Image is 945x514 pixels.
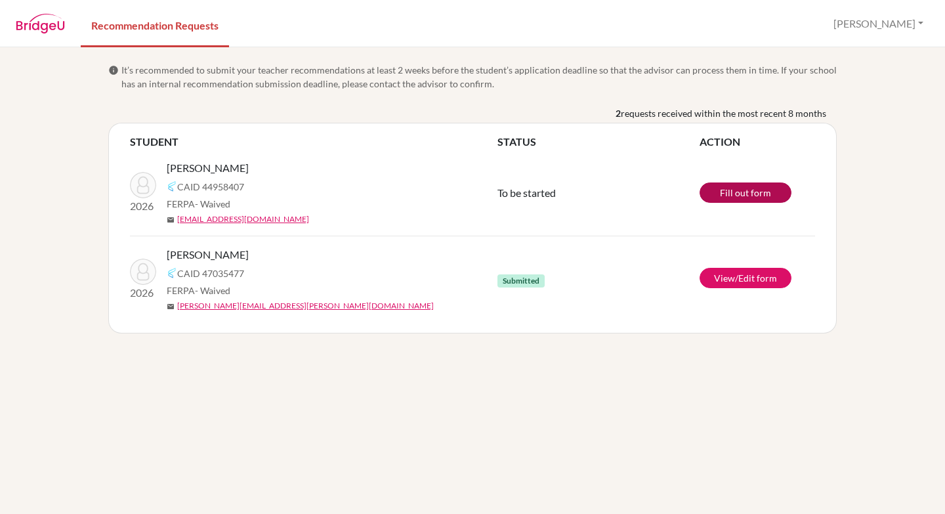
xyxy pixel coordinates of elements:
[177,267,244,280] span: CAID 47035477
[700,134,815,150] th: ACTION
[700,182,791,203] a: Fill out form
[130,285,156,301] p: 2026
[177,180,244,194] span: CAID 44958407
[828,11,929,36] button: [PERSON_NAME]
[121,63,837,91] span: It’s recommended to submit your teacher recommendations at least 2 weeks before the student’s app...
[167,284,230,297] span: FERPA
[167,303,175,311] span: mail
[130,172,156,198] img: Varde, Athena
[130,259,156,285] img: Atzbach, Amelia
[167,197,230,211] span: FERPA
[167,216,175,224] span: mail
[81,2,229,47] a: Recommendation Requests
[177,213,309,225] a: [EMAIL_ADDRESS][DOMAIN_NAME]
[195,285,230,296] span: - Waived
[167,268,177,278] img: Common App logo
[167,247,249,263] span: [PERSON_NAME]
[167,181,177,192] img: Common App logo
[130,134,497,150] th: STUDENT
[616,106,621,120] b: 2
[497,186,556,199] span: To be started
[700,268,791,288] a: View/Edit form
[621,106,826,120] span: requests received within the most recent 8 months
[130,198,156,214] p: 2026
[108,65,119,75] span: info
[497,274,545,288] span: Submitted
[177,300,434,312] a: [PERSON_NAME][EMAIL_ADDRESS][PERSON_NAME][DOMAIN_NAME]
[497,134,700,150] th: STATUS
[16,14,65,33] img: BridgeU logo
[167,160,249,176] span: [PERSON_NAME]
[195,198,230,209] span: - Waived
